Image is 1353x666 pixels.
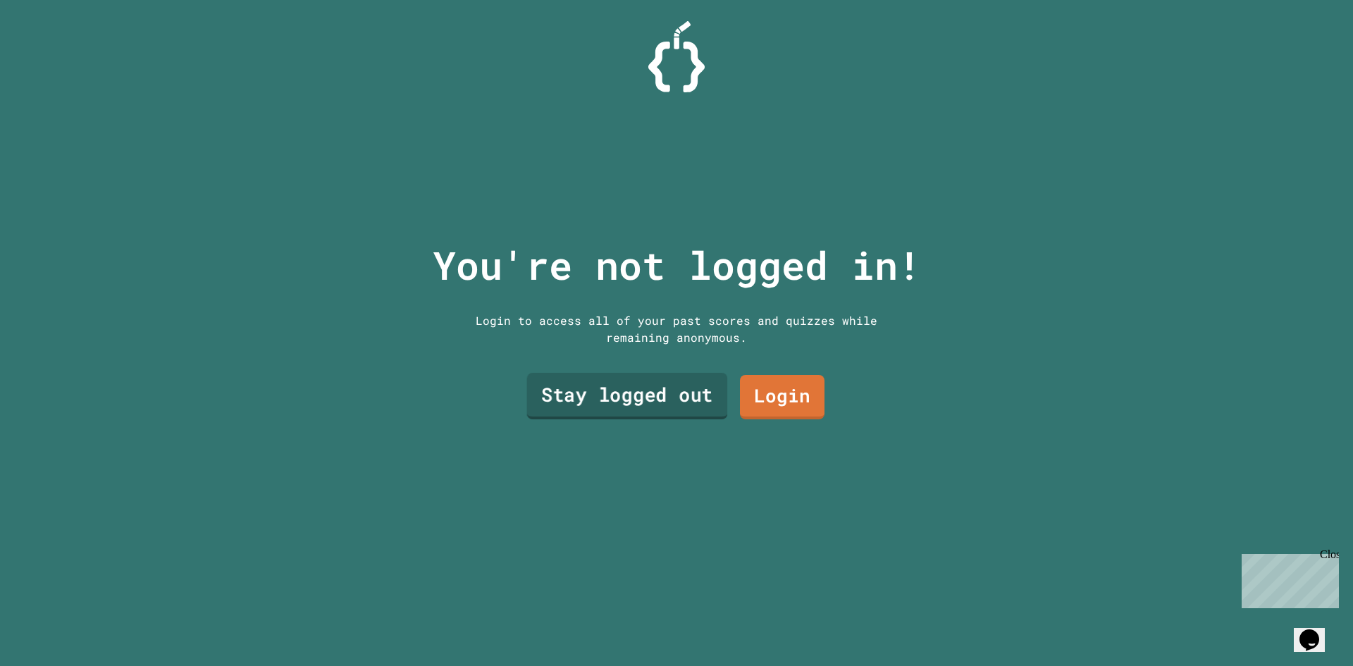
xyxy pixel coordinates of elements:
iframe: chat widget [1236,548,1339,608]
a: Login [740,375,824,419]
a: Stay logged out [527,373,728,419]
p: You're not logged in! [433,236,921,295]
div: Chat with us now!Close [6,6,97,90]
div: Login to access all of your past scores and quizzes while remaining anonymous. [465,312,888,346]
img: Logo.svg [648,21,705,92]
iframe: chat widget [1294,610,1339,652]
